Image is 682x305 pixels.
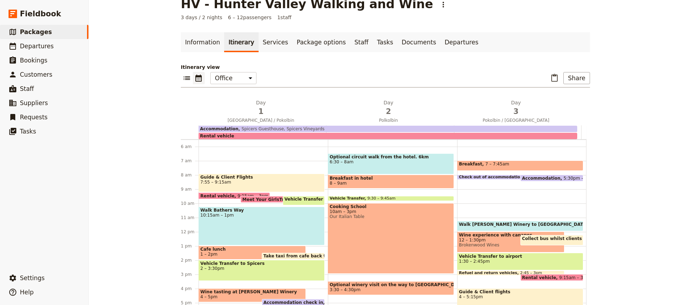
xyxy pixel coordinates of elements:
span: Walk Bathers Way [200,208,323,213]
div: 6 am [181,144,199,149]
a: Tasks [373,32,397,52]
div: Wine experience with canapes12 – 1:30pmBrokenwood Wines [457,232,564,252]
div: Take taxi from cafe back to the car [262,253,325,260]
span: Requests [20,114,48,121]
div: Refuel and return vehicles2:45 – 3pm [457,271,564,276]
div: Wine tasting at [PERSON_NAME] Winery4 – 5pm [199,288,306,302]
div: Vehicle Transfer to Spicers2 – 3:30pm [199,260,325,281]
span: Optional circuit walk from the hotel. 6km [330,154,452,159]
span: 2 – 3:30pm [200,266,323,271]
div: Walk [PERSON_NAME] Winery to [GEOGRAPHIC_DATA] [457,221,583,231]
span: 10:15am – 1pm [200,213,323,218]
div: Vehicle Transfer9:30 – 9:45am [328,196,454,201]
span: Tasks [20,128,36,135]
span: 9:15am – 3pm [559,275,590,280]
span: 1 staff [277,14,291,21]
span: Collect bus whilst clients are wine tasting [522,236,626,241]
div: Rental vehicle [199,133,577,139]
span: Rental vehicle [200,134,234,138]
span: [GEOGRAPHIC_DATA] / Pokolbin [199,118,323,123]
span: Vehicle Transfer [330,196,367,201]
div: 3 pm [181,272,199,277]
div: Collect bus whilst clients are wine tasting [520,235,584,245]
div: Accommodation5:30pm – 8am [520,175,584,181]
span: Meet Your GirlsTrek guide at the airport [242,197,341,202]
span: Vehicle Transfer to Spicers [200,261,323,266]
span: Guide & Client Flights [200,175,323,180]
span: 4 – 5:15pm [459,294,581,299]
span: Departures [20,43,54,50]
div: Meet Your GirlsTrek guide at the airport [240,196,312,203]
div: 1 pm [181,243,199,249]
button: Day2Polkolbin [326,99,454,125]
div: AccommodationSpicers Guesthouse, Spicers Vineyards [199,126,577,132]
span: 6:30 – 8am [330,159,452,164]
span: Accommodation [522,176,564,180]
span: Breakfast [459,162,485,167]
span: Help [20,289,34,296]
span: Brokenwood Wines [459,243,563,247]
span: Check out of accommodation [459,175,526,179]
span: Our Italian Table [330,214,452,219]
a: Services [259,32,293,52]
span: 3 days / 2 nights [181,14,222,21]
span: Rental vehicle [522,275,559,280]
div: Vehicle Transfer to [PERSON_NAME] Lookout [283,196,325,205]
span: Suppliers [20,99,48,107]
span: Guide & Client flights [459,289,581,294]
div: Rental vehicleAccommodationSpicers Guesthouse, Spicers Vineyards [199,125,581,139]
span: Take taxi from cafe back to the car [264,254,350,258]
button: Share [563,72,590,84]
span: 10am – 3pm [330,209,452,214]
span: 9:30 – 9:45am [367,196,395,201]
div: Optional winery visit on the way to [GEOGRAPHIC_DATA]3:30 – 4:30pm [328,281,454,295]
div: Rental vehicle9:15am – 3pm [199,192,270,199]
p: Itinerary view [181,64,590,71]
button: Day3Pokolbin / [GEOGRAPHIC_DATA] [454,99,581,125]
span: Accommodation [200,126,238,131]
span: Settings [20,274,45,282]
span: Breakfast in hotel [330,176,452,181]
div: Breakfast7 – 7:45am [457,160,583,171]
h2: Day [329,99,448,117]
span: Cafe lunch [200,247,304,252]
div: 7 am [181,158,199,164]
span: Vehicle Transfer to airport [459,254,581,259]
span: Cooking School [330,204,452,209]
span: Bookings [20,57,47,64]
span: 2:45 – 3pm [520,271,542,275]
span: 6 – 12 passengers [228,14,272,21]
div: Optional circuit walk from the hotel. 6km6:30 – 8am [328,153,454,174]
div: 2 pm [181,257,199,263]
button: Day1[GEOGRAPHIC_DATA] / Pokolbin [199,99,326,125]
span: 1:30 – 2:45pm [459,259,581,264]
div: Check out of accommodation8 – 8:15am [457,175,564,180]
a: Itinerary [224,32,258,52]
button: List view [181,72,193,84]
a: Departures [440,32,483,52]
div: 10 am [181,201,199,206]
div: 8 am [181,172,199,178]
span: 5:30pm – 8am [564,176,595,180]
span: 1 – 2pm [200,252,217,257]
span: Walk [PERSON_NAME] Winery to [GEOGRAPHIC_DATA] [459,222,591,227]
span: 3 [456,106,575,117]
div: 12 pm [181,229,199,235]
span: Fieldbook [20,9,61,19]
span: 9:15am – 3pm [238,194,269,198]
div: Breakfast in hotel8 – 9am [328,175,454,189]
div: Rental vehicle9:15am – 3pm [520,274,584,281]
span: 2 [329,106,448,117]
span: Refuel and return vehicles [459,271,520,275]
button: Paste itinerary item [548,72,561,84]
span: Wine tasting at [PERSON_NAME] Winery [200,289,304,294]
div: Guide & Client Flights7:55 – 9:15am [199,174,325,192]
span: Polkolbin [326,118,451,123]
span: 7:55 – 9:15am [200,180,323,185]
div: Cafe lunch1 – 2pm [199,246,306,260]
span: 3:30 – 4:30pm [330,287,361,292]
span: Optional winery visit on the way to [GEOGRAPHIC_DATA] [330,282,452,287]
span: 4 – 5pm [200,294,217,299]
div: 4 pm [181,286,199,292]
span: Staff [20,85,34,92]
